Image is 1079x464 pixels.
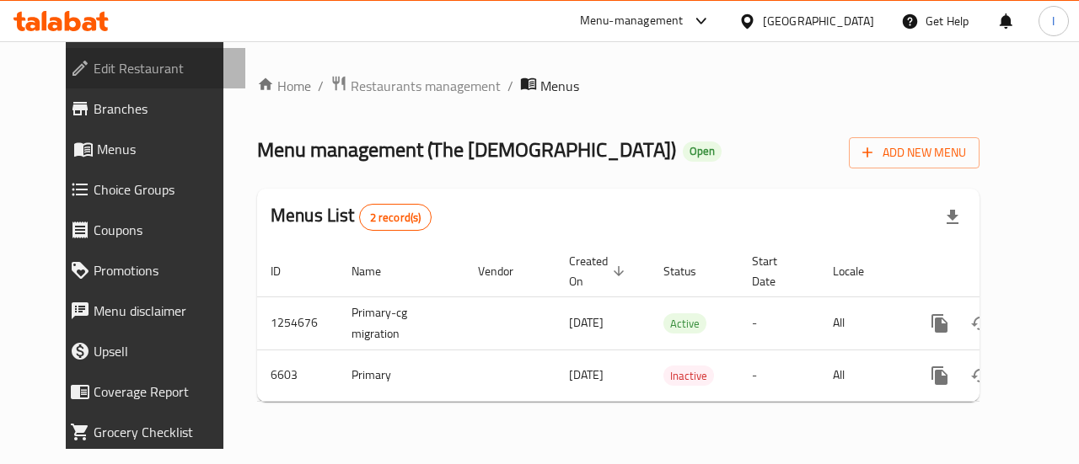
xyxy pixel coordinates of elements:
[849,137,980,168] button: Add New Menu
[318,76,324,96] li: /
[257,349,338,401] td: 6603
[257,131,676,168] span: Menu management ( The [DEMOGRAPHIC_DATA] )
[960,355,1001,396] button: Change Status
[960,303,1001,344] button: Change Status
[271,203,432,231] h2: Menus List
[663,365,714,386] div: Inactive
[257,75,980,97] nav: breadcrumb
[752,251,799,291] span: Start Date
[351,76,501,96] span: Restaurants management
[932,197,973,237] div: Export file
[94,179,233,200] span: Choice Groups
[738,349,819,401] td: -
[359,204,432,231] div: Total records count
[580,11,684,31] div: Menu-management
[738,296,819,349] td: -
[56,129,246,169] a: Menus
[833,261,886,281] span: Locale
[56,250,246,291] a: Promotions
[478,261,535,281] span: Vendor
[819,296,906,349] td: All
[663,314,706,333] span: Active
[94,381,233,402] span: Coverage Report
[683,141,722,162] div: Open
[352,261,403,281] span: Name
[56,210,246,250] a: Coupons
[257,296,338,349] td: 1254676
[683,144,722,158] span: Open
[1052,12,1055,30] span: I
[56,371,246,412] a: Coverage Report
[94,220,233,240] span: Coupons
[94,58,233,78] span: Edit Restaurant
[338,349,464,401] td: Primary
[94,99,233,119] span: Branches
[94,301,233,321] span: Menu disclaimer
[663,313,706,333] div: Active
[540,76,579,96] span: Menus
[819,349,906,401] td: All
[920,303,960,344] button: more
[56,169,246,210] a: Choice Groups
[569,251,630,291] span: Created On
[56,48,246,88] a: Edit Restaurant
[56,412,246,452] a: Grocery Checklist
[569,312,604,333] span: [DATE]
[56,291,246,331] a: Menu disclaimer
[507,76,513,96] li: /
[97,139,233,159] span: Menus
[271,261,303,281] span: ID
[663,261,718,281] span: Status
[862,142,966,163] span: Add New Menu
[360,210,432,226] span: 2 record(s)
[569,364,604,386] span: [DATE]
[663,366,714,386] span: Inactive
[94,341,233,361] span: Upsell
[330,75,501,97] a: Restaurants management
[338,296,464,349] td: Primary-cg migration
[920,355,960,396] button: more
[257,76,311,96] a: Home
[94,260,233,280] span: Promotions
[763,12,874,30] div: [GEOGRAPHIC_DATA]
[94,422,233,442] span: Grocery Checklist
[56,88,246,129] a: Branches
[56,331,246,371] a: Upsell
